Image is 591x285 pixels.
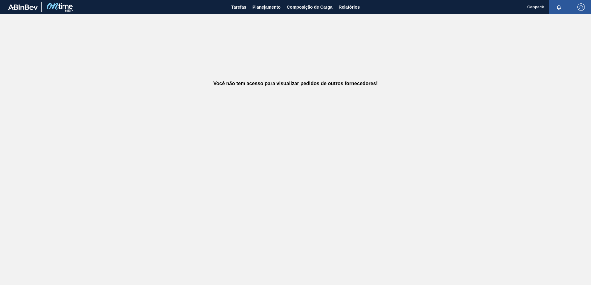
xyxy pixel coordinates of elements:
[577,3,585,11] img: Logout
[549,3,569,11] button: Notificações
[287,3,333,11] span: Composição de Carga
[213,81,377,86] span: Você não tem acesso para visualizar pedidos de outros fornecedores!
[231,3,246,11] span: Tarefas
[8,4,38,10] img: TNhmsLtSVTkK8tSr43FrP2fwEKptu5GPRR3wAAAABJRU5ErkJggg==
[339,3,360,11] span: Relatórios
[253,3,281,11] span: Planejamento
